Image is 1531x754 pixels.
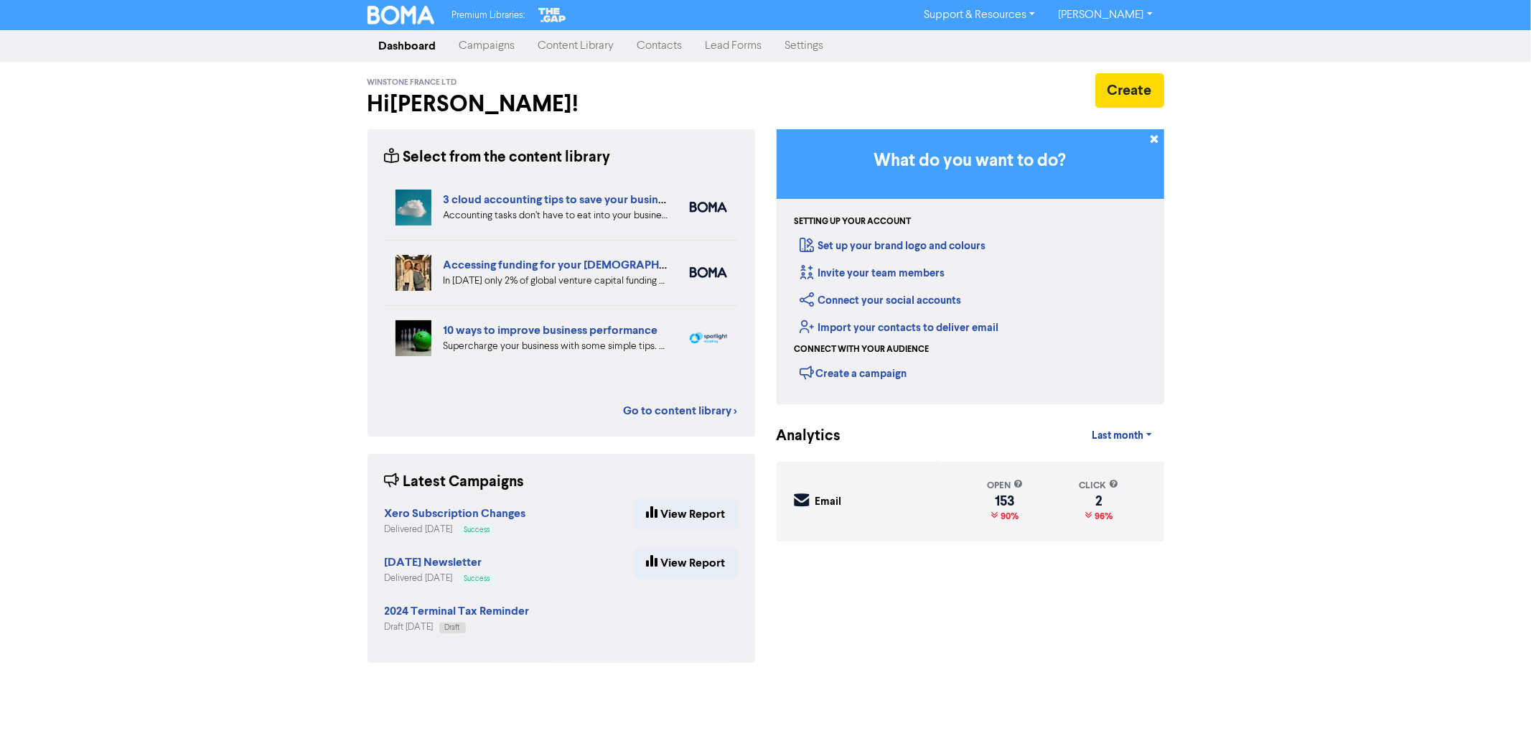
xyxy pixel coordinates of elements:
h3: What do you want to do? [798,151,1143,172]
span: Success [464,526,490,534]
a: View Report [635,499,738,529]
div: open [987,479,1023,493]
a: [DATE] Newsletter [385,557,482,569]
span: 96% [1092,511,1113,522]
a: Xero Subscription Changes [385,508,526,520]
a: Invite your team members [800,266,945,280]
div: Draft [DATE] [385,620,530,634]
a: Lead Forms [694,32,774,60]
div: In 2024 only 2% of global venture capital funding went to female-only founding teams. We highligh... [444,274,668,289]
strong: [DATE] Newsletter [385,555,482,569]
strong: 2024 Terminal Tax Reminder [385,604,530,618]
a: Content Library [527,32,626,60]
a: [PERSON_NAME] [1047,4,1164,27]
iframe: Chat Widget [1459,685,1531,754]
a: Connect your social accounts [800,294,962,307]
a: 2024 Terminal Tax Reminder [385,606,530,618]
a: Go to content library > [624,402,738,419]
div: Analytics [777,425,823,447]
div: click [1079,479,1118,493]
span: Success [464,575,490,582]
div: 2 [1079,495,1118,507]
a: Set up your brand logo and colours [800,239,986,253]
span: Last month [1092,429,1143,442]
span: Draft [445,624,460,631]
div: Create a campaign [800,362,907,383]
h2: Hi [PERSON_NAME] ! [367,90,755,118]
a: Import your contacts to deliver email [800,321,999,335]
span: Winstone France Ltd [367,78,457,88]
a: Campaigns [448,32,527,60]
div: Select from the content library [385,146,611,169]
img: The Gap [536,6,568,24]
img: boma_accounting [690,202,727,213]
span: Premium Libraries: [451,11,525,20]
div: Email [815,494,842,511]
a: 3 cloud accounting tips to save your business time and money [444,192,759,207]
img: boma [690,267,727,278]
div: Delivered [DATE] [385,572,496,585]
div: Getting Started in BOMA [777,129,1164,404]
a: 10 ways to improve business performance [444,323,658,338]
a: Accessing funding for your [DEMOGRAPHIC_DATA]-led businesses [444,258,794,272]
a: Support & Resources [912,4,1047,27]
span: 90% [998,511,1019,522]
div: 153 [987,495,1023,507]
div: Setting up your account [795,215,912,228]
div: Connect with your audience [795,343,930,356]
a: View Report [635,548,738,578]
strong: Xero Subscription Changes [385,506,526,521]
div: Supercharge your business with some simple tips. Eliminate distractions & bad customers, get a pl... [444,339,668,354]
img: spotlight [690,332,727,344]
div: Delivered [DATE] [385,523,526,536]
a: Last month [1080,422,1164,450]
a: Settings [774,32,835,60]
div: Accounting tasks don’t have to eat into your business time. With the right cloud accounting softw... [444,208,668,223]
a: Contacts [626,32,694,60]
img: BOMA Logo [367,6,435,24]
a: Dashboard [367,32,448,60]
button: Create [1095,73,1164,108]
div: Latest Campaigns [385,471,525,493]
